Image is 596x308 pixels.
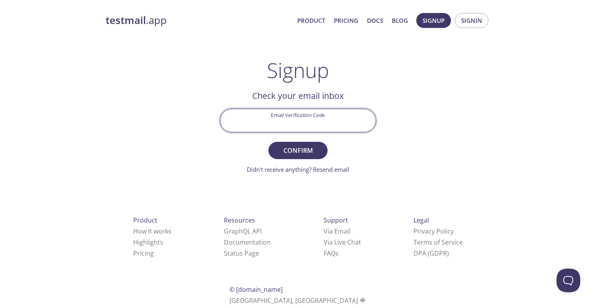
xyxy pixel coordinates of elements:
[324,238,361,247] a: Via Live Chat
[557,269,580,292] iframe: Help Scout Beacon - Open
[324,216,348,225] span: Support
[267,58,329,82] h1: Signup
[224,249,259,258] a: Status Page
[133,238,163,247] a: Highlights
[229,285,283,294] span: © [DOMAIN_NAME]
[247,165,349,173] a: Didn't receive anything? Resend email
[334,15,358,26] a: Pricing
[229,296,367,305] span: [GEOGRAPHIC_DATA], [GEOGRAPHIC_DATA]
[224,216,255,225] span: Resources
[133,249,154,258] a: Pricing
[224,238,271,247] a: Documentation
[413,238,463,247] a: Terms of Service
[277,145,319,156] span: Confirm
[133,216,157,225] span: Product
[367,15,383,26] a: Docs
[324,227,350,236] a: Via Email
[106,14,291,27] a: testmail.app
[335,249,339,258] span: s
[268,142,328,159] button: Confirm
[392,15,408,26] a: Blog
[224,227,262,236] a: GraphQL API
[133,227,171,236] a: How it works
[461,15,482,26] span: Signin
[413,249,449,258] a: DPA (GDPR)
[413,216,429,225] span: Legal
[423,15,445,26] span: Signup
[413,227,454,236] a: Privacy Policy
[106,13,146,27] strong: testmail
[297,15,325,26] a: Product
[324,249,339,258] a: FAQ
[455,13,488,28] button: Signin
[416,13,451,28] button: Signup
[220,89,376,102] h2: Check your email inbox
